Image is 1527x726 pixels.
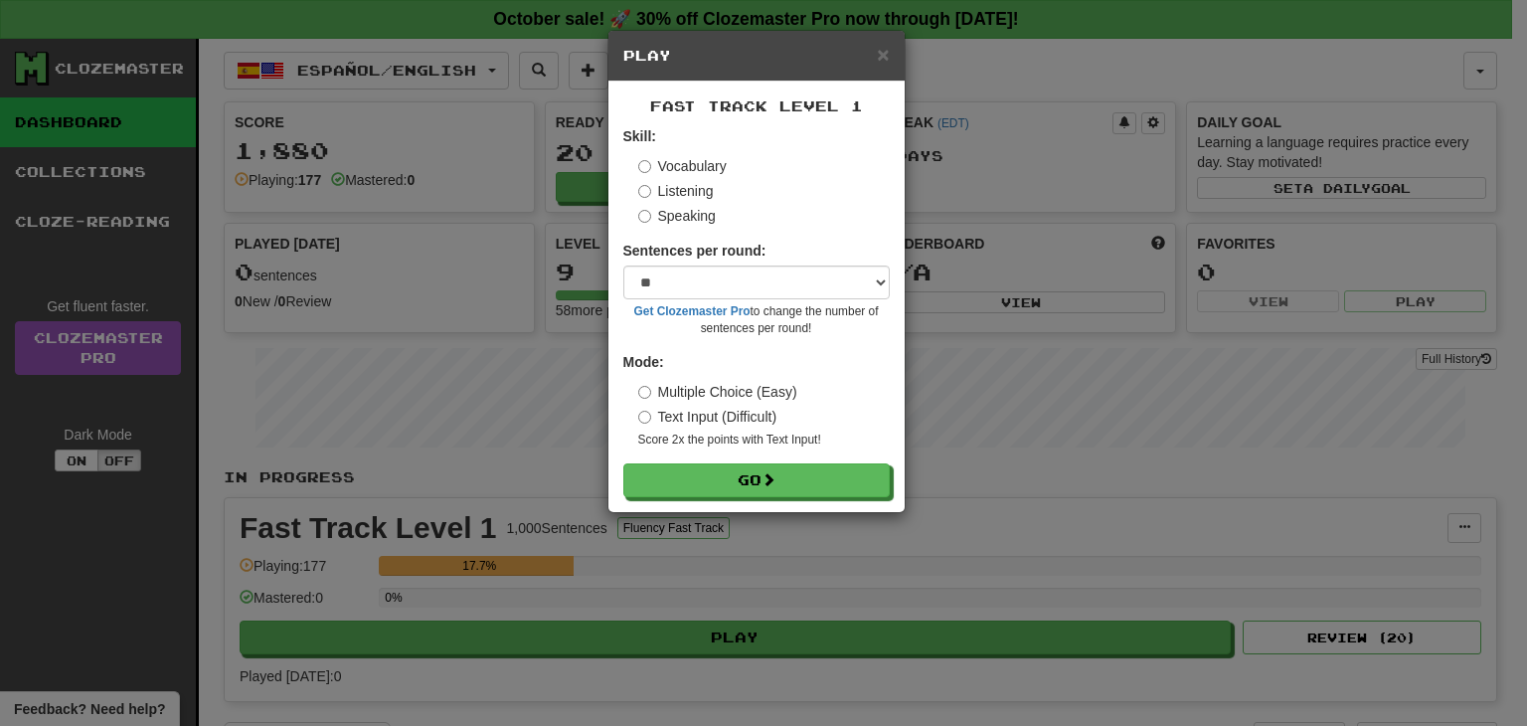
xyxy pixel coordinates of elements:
[638,432,890,449] small: Score 2x the points with Text Input !
[634,304,751,318] a: Get Clozemaster Pro
[638,185,651,198] input: Listening
[623,303,890,337] small: to change the number of sentences per round!
[623,46,890,66] h5: Play
[623,354,664,370] strong: Mode:
[638,160,651,173] input: Vocabulary
[638,206,716,226] label: Speaking
[638,156,727,176] label: Vocabulary
[877,44,889,65] button: Close
[650,97,863,114] span: Fast Track Level 1
[638,210,651,223] input: Speaking
[638,407,777,427] label: Text Input (Difficult)
[623,463,890,497] button: Go
[623,128,656,144] strong: Skill:
[877,43,889,66] span: ×
[623,241,766,261] label: Sentences per round:
[638,181,714,201] label: Listening
[638,411,651,424] input: Text Input (Difficult)
[638,382,797,402] label: Multiple Choice (Easy)
[638,386,651,399] input: Multiple Choice (Easy)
